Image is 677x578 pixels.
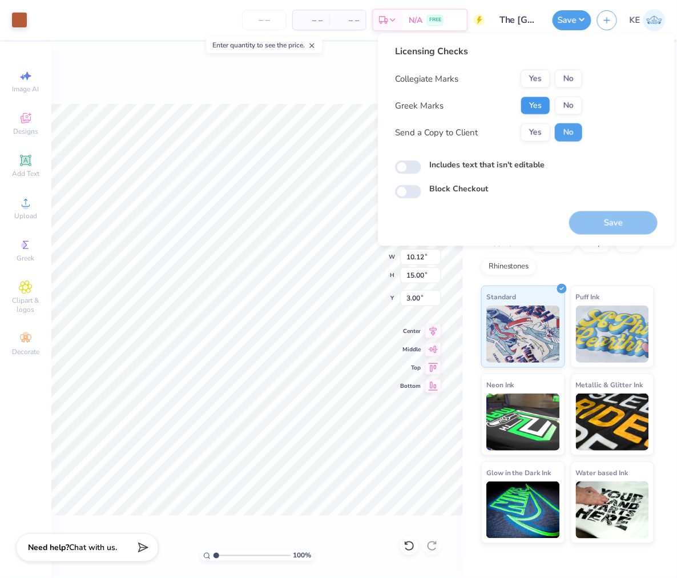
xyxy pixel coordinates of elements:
span: Puff Ink [576,291,600,303]
span: Upload [14,211,37,220]
label: Includes text that isn't editable [429,159,545,171]
div: Enter quantity to see the price. [207,37,323,53]
input: – – [242,10,287,30]
span: Standard [486,291,517,303]
span: Top [400,364,421,372]
strong: Need help? [28,543,69,553]
span: Add Text [12,169,39,178]
label: Block Checkout [429,183,488,195]
span: KE [630,14,640,27]
a: KE [630,9,666,31]
button: Yes [521,70,550,88]
span: – – [300,14,323,26]
img: Water based Ink [576,481,650,539]
span: Water based Ink [576,467,628,479]
img: Glow in the Dark Ink [486,481,560,539]
span: Greek [17,254,35,263]
img: Puff Ink [576,306,650,363]
span: N/A [409,14,422,26]
img: Neon Ink [486,394,560,451]
div: Collegiate Marks [395,73,458,86]
span: – – [336,14,359,26]
span: Chat with us. [69,543,117,553]
span: Center [400,327,421,335]
button: Yes [521,123,550,142]
div: Licensing Checks [395,45,582,58]
span: Clipart & logos [6,296,46,314]
button: No [555,123,582,142]
img: Standard [486,306,560,363]
div: Rhinestones [481,258,537,275]
div: Greek Marks [395,99,444,113]
img: Metallic & Glitter Ink [576,394,650,451]
div: Send a Copy to Client [395,126,478,139]
span: Middle [400,346,421,354]
button: Yes [521,97,550,115]
button: No [555,70,582,88]
span: Bottom [400,382,421,390]
span: FREE [429,16,441,24]
input: Untitled Design [491,9,547,31]
button: Save [553,10,591,30]
span: 100 % [293,551,312,561]
img: Kent Everic Delos Santos [643,9,666,31]
button: No [555,97,582,115]
span: Image AI [13,85,39,94]
span: Decorate [12,347,39,356]
span: Metallic & Glitter Ink [576,379,643,391]
span: Glow in the Dark Ink [486,467,551,479]
span: Neon Ink [486,379,514,391]
span: Designs [13,127,38,136]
